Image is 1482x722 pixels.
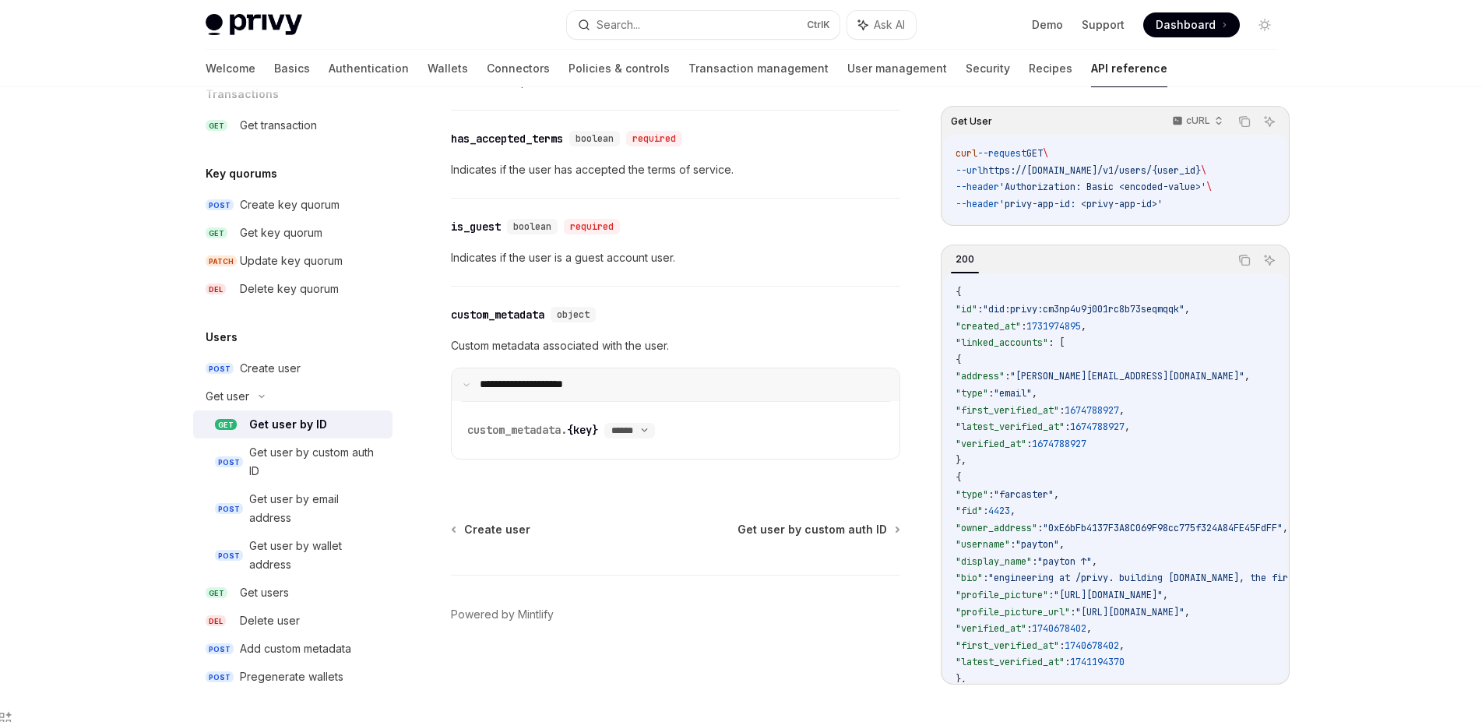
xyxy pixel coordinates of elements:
[956,181,999,193] span: --header
[956,319,1021,332] span: "created_at"
[956,505,983,517] span: "fid"
[983,302,1185,315] span: "did:privy:cm3np4u9j001rc8b73seqmqqk"
[206,643,234,655] span: POST
[1091,50,1167,87] a: API reference
[206,14,302,36] img: light logo
[1016,538,1059,551] span: "payton"
[249,537,383,574] div: Get user by wallet address
[274,50,310,87] a: Basics
[1048,336,1065,349] span: : [
[215,503,243,515] span: POST
[451,219,501,234] div: is_guest
[206,199,234,211] span: POST
[1037,521,1043,534] span: :
[688,50,829,87] a: Transaction management
[206,587,227,599] span: GET
[567,11,840,39] button: Search...CtrlK
[956,470,961,483] span: {
[956,437,1026,449] span: "verified_at"
[206,615,226,627] span: DEL
[956,605,1070,618] span: "profile_picture_url"
[951,115,992,128] span: Get User
[966,50,1010,87] a: Security
[956,197,999,210] span: --header
[956,622,1026,635] span: "verified_at"
[215,456,243,468] span: POST
[1010,370,1244,382] span: "[PERSON_NAME][EMAIL_ADDRESS][DOMAIN_NAME]"
[1043,147,1048,160] span: \
[569,50,670,87] a: Policies & controls
[999,181,1206,193] span: 'Authorization: Basic <encoded-value>'
[206,284,226,295] span: DEL
[1283,521,1288,534] span: ,
[1185,302,1190,315] span: ,
[193,354,393,382] a: POSTCreate user
[1059,639,1065,651] span: :
[956,639,1059,651] span: "first_verified_at"
[193,579,393,607] a: GETGet users
[1059,403,1065,416] span: :
[956,302,977,315] span: "id"
[206,120,227,132] span: GET
[1065,403,1119,416] span: 1674788927
[206,671,234,683] span: POST
[956,386,988,399] span: "type"
[240,639,351,658] div: Add custom metadata
[956,454,966,467] span: },
[1026,622,1032,635] span: :
[1048,589,1054,601] span: :
[193,191,393,219] a: POSTCreate key quorum
[1065,656,1070,668] span: :
[1032,622,1086,635] span: 1740678402
[597,16,640,34] div: Search...
[1059,538,1065,551] span: ,
[1010,505,1016,517] span: ,
[564,219,620,234] div: required
[193,532,393,579] a: POSTGet user by wallet address
[956,488,988,500] span: "type"
[1065,639,1119,651] span: 1740678402
[1054,589,1163,601] span: "[URL][DOMAIN_NAME]"
[240,280,339,298] div: Delete key quorum
[994,488,1054,500] span: "farcaster"
[874,17,905,33] span: Ask AI
[1065,421,1070,433] span: :
[240,116,317,135] div: Get transaction
[240,195,340,214] div: Create key quorum
[847,11,916,39] button: Ask AI
[1032,555,1037,567] span: :
[240,359,301,378] div: Create user
[451,248,900,267] p: Indicates if the user is a guest account user.
[193,410,393,438] a: GETGet user by ID
[193,247,393,275] a: PATCHUpdate key quorum
[1119,639,1125,651] span: ,
[1119,403,1125,416] span: ,
[994,386,1032,399] span: "email"
[1032,386,1037,399] span: ,
[977,302,983,315] span: :
[193,275,393,303] a: DELDelete key quorum
[956,286,961,298] span: {
[329,50,409,87] a: Authentication
[451,336,900,355] p: Custom metadata associated with the user.
[193,111,393,139] a: GETGet transaction
[215,550,243,562] span: POST
[1206,181,1212,193] span: \
[1244,370,1250,382] span: ,
[956,403,1059,416] span: "first_verified_at"
[999,197,1163,210] span: 'privy-app-id: <privy-app-id>'
[956,147,977,160] span: curl
[956,353,961,365] span: {
[737,522,899,537] a: Get user by custom auth ID
[1010,538,1016,551] span: :
[206,227,227,239] span: GET
[1005,370,1010,382] span: :
[1163,108,1230,135] button: cURL
[1070,421,1125,433] span: 1674788927
[1026,437,1032,449] span: :
[983,164,1201,176] span: https://[DOMAIN_NAME]/v1/users/{user_id}
[1259,111,1280,132] button: Ask AI
[1032,437,1086,449] span: 1674788927
[215,419,237,431] span: GET
[557,308,590,321] span: object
